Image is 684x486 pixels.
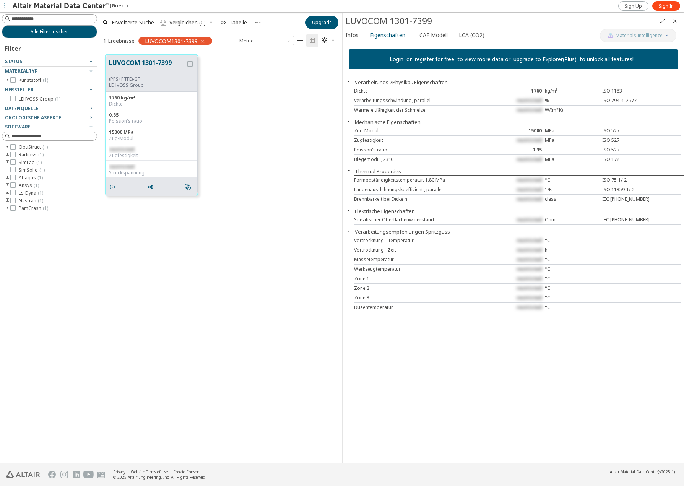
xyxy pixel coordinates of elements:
[652,1,680,11] a: Sign In
[577,55,637,63] p: to unlock all features!
[354,177,490,183] div: Formbeständigkeitstemperatur, 1.80 MPa
[415,55,454,63] a: register for free
[305,16,338,29] button: Upgrade
[454,55,513,63] p: to view more data or
[19,77,48,83] span: Kunststoff
[545,107,600,113] div: W/(m*K)
[109,118,194,124] div: Poisson's ratio
[106,179,122,195] button: Details
[99,49,342,463] div: grid
[517,137,542,143] span: restricted
[545,266,600,272] div: °C
[545,88,600,94] div: kg/m³
[5,124,31,130] span: Software
[37,174,43,181] span: ( 1 )
[2,104,97,113] button: Datenquelle
[459,29,484,41] span: LCA (CO2)
[294,34,306,47] button: Table View
[517,275,542,282] span: restricted
[5,58,22,65] span: Status
[354,98,490,104] div: Verarbeitungsschwindung, parallel
[545,285,600,291] div: °C
[545,187,600,193] div: 1/K
[659,3,674,9] span: Sign In
[109,58,186,76] button: LUVOCOM 1301-7399
[343,207,355,213] button: Close
[5,68,38,74] span: Materialtyp
[599,177,654,183] div: ISO 75-1/-2
[545,128,600,134] div: MPa
[354,217,490,223] div: Spezifischer Oberflächenwiderstand
[343,118,355,124] button: Close
[354,128,490,134] div: Zug-Modul
[109,101,194,107] div: Dichte
[599,98,654,104] div: ISO 294-4, 2577
[5,198,10,204] i: toogle group
[545,177,600,183] div: °C
[625,3,642,9] span: Sign Up
[19,182,39,189] span: Ansys
[5,175,10,181] i: toogle group
[599,128,654,134] div: ISO 527
[237,36,294,45] span: Metric
[517,304,542,310] span: restricted
[517,285,542,291] span: restricted
[2,25,97,38] button: Alle Filter löschen
[355,228,450,235] button: Verarbeitungsempfehlungen Spritzguss
[545,257,600,263] div: °C
[599,147,654,153] div: ISO 527
[346,29,359,41] span: Infos
[55,96,60,102] span: ( 1 )
[545,276,600,282] div: °C
[354,295,490,301] div: Zone 3
[6,471,40,478] img: Altair Engineering
[610,469,658,475] span: Altair Material Data Center
[43,77,48,83] span: ( 1 )
[5,105,39,112] span: Datenquelle
[34,182,39,189] span: ( 1 )
[419,29,448,41] span: CAE Modell
[2,67,97,76] button: Materialtyp
[354,156,490,163] div: Biegemodul, 23°C
[390,55,403,63] a: Login
[600,29,676,42] button: AI CopilotMaterials Intelligence
[545,237,600,244] div: °C
[12,2,128,10] div: (Guest)
[599,137,654,143] div: ISO 527
[343,78,355,85] button: Close
[355,119,421,125] button: Mechanische Eigenschaften
[616,33,663,39] span: Materials Intelligence
[5,114,61,121] span: Ökologische Aspekte
[517,156,542,163] span: restricted
[355,79,448,86] button: Verarbeitungs-/Physikal. Eigenschaften
[19,175,43,181] span: Abaqus
[19,167,45,173] span: SimSolid
[5,159,10,166] i: toogle group
[2,57,97,66] button: Status
[109,112,194,118] div: 0.35
[309,37,315,44] i: 
[346,15,657,27] div: LUVOCOM 1301-7399
[109,163,134,170] span: restricted
[19,205,48,211] span: PamCrash
[2,122,97,132] button: Software
[109,135,194,141] div: Zug-Modul
[312,20,332,26] span: Upgrade
[112,20,154,25] span: Erweiterte Suche
[43,205,48,211] span: ( 1 )
[318,34,338,47] button: Theme
[5,86,34,93] span: Hersteller
[599,156,654,163] div: ISO 178
[38,151,44,158] span: ( 1 )
[656,15,669,27] button: Full Screen
[610,469,675,475] div: (v2025.1)
[517,216,542,223] span: restricted
[5,77,10,83] i: toogle group
[237,36,294,45] div: Unit System
[229,20,247,25] span: Tabelle
[355,168,401,175] button: Thermal Properties
[618,1,648,11] a: Sign Up
[5,205,10,211] i: toogle group
[19,144,48,150] span: OptiStruct
[545,304,600,310] div: °C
